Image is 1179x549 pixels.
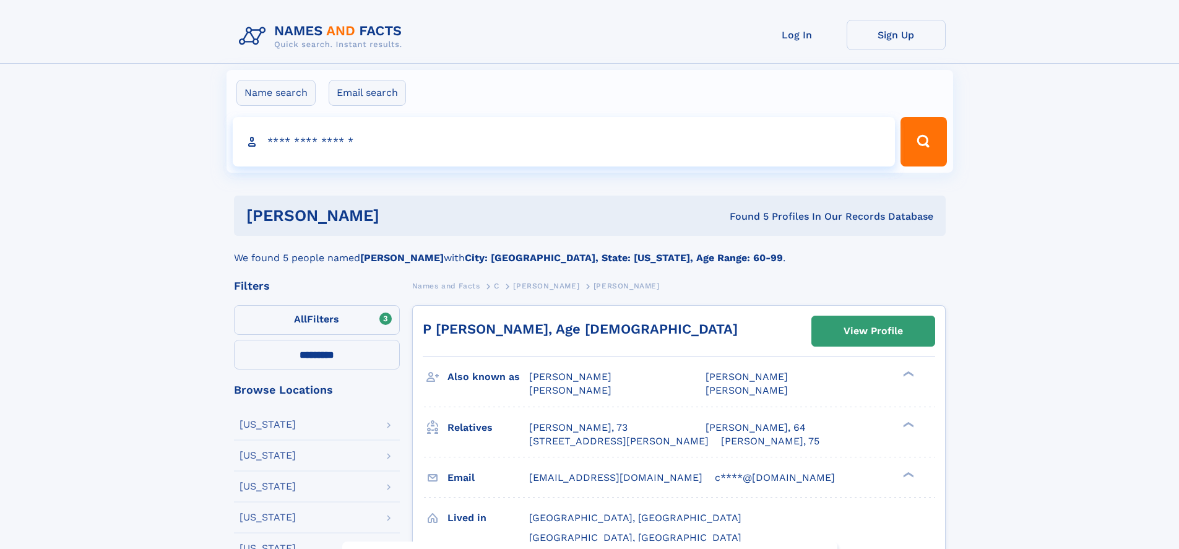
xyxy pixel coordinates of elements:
[447,508,529,529] h3: Lived in
[447,417,529,438] h3: Relatives
[423,321,738,337] a: P [PERSON_NAME], Age [DEMOGRAPHIC_DATA]
[844,317,903,345] div: View Profile
[900,470,915,478] div: ❯
[494,282,499,290] span: C
[513,282,579,290] span: [PERSON_NAME]
[294,313,307,325] span: All
[513,278,579,293] a: [PERSON_NAME]
[234,20,412,53] img: Logo Names and Facts
[529,434,709,448] a: [STREET_ADDRESS][PERSON_NAME]
[900,117,946,166] button: Search Button
[240,451,296,460] div: [US_STATE]
[412,278,480,293] a: Names and Facts
[233,117,896,166] input: search input
[706,371,788,383] span: [PERSON_NAME]
[900,420,915,428] div: ❯
[234,384,400,396] div: Browse Locations
[721,434,819,448] a: [PERSON_NAME], 75
[494,278,499,293] a: C
[706,384,788,396] span: [PERSON_NAME]
[465,252,783,264] b: City: [GEOGRAPHIC_DATA], State: [US_STATE], Age Range: 60-99
[329,80,406,106] label: Email search
[594,282,660,290] span: [PERSON_NAME]
[240,482,296,491] div: [US_STATE]
[847,20,946,50] a: Sign Up
[529,472,702,483] span: [EMAIL_ADDRESS][DOMAIN_NAME]
[529,384,611,396] span: [PERSON_NAME]
[812,316,935,346] a: View Profile
[748,20,847,50] a: Log In
[447,467,529,488] h3: Email
[555,210,933,223] div: Found 5 Profiles In Our Records Database
[900,370,915,378] div: ❯
[529,532,741,543] span: [GEOGRAPHIC_DATA], [GEOGRAPHIC_DATA]
[706,421,806,434] a: [PERSON_NAME], 64
[236,80,316,106] label: Name search
[234,236,946,266] div: We found 5 people named with .
[360,252,444,264] b: [PERSON_NAME]
[240,420,296,430] div: [US_STATE]
[234,305,400,335] label: Filters
[529,512,741,524] span: [GEOGRAPHIC_DATA], [GEOGRAPHIC_DATA]
[447,366,529,387] h3: Also known as
[240,512,296,522] div: [US_STATE]
[529,421,628,434] a: [PERSON_NAME], 73
[234,280,400,292] div: Filters
[529,371,611,383] span: [PERSON_NAME]
[246,208,555,223] h1: [PERSON_NAME]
